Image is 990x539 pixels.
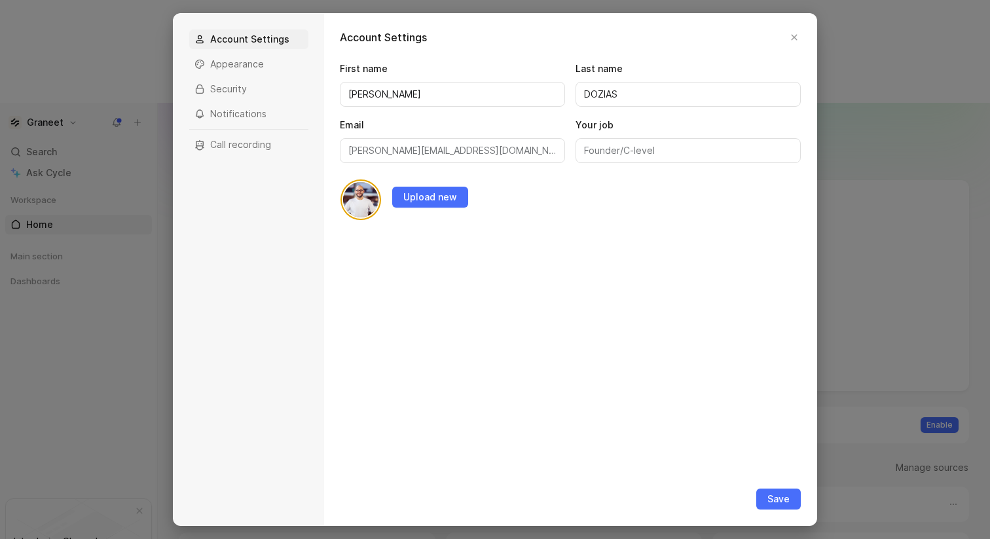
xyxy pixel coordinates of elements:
[189,29,308,49] div: Account Settings
[210,107,266,121] span: Notifications
[403,189,457,205] span: Upload new
[210,83,247,96] span: Security
[756,489,801,510] button: Save
[340,61,565,77] label: First name
[210,58,264,71] span: Appearance
[340,29,427,45] h1: Account Settings
[210,33,289,46] span: Account Settings
[342,181,380,219] img: avatar
[189,54,308,74] div: Appearance
[340,117,565,133] label: Email
[767,491,790,507] span: Save
[189,104,308,124] div: Notifications
[210,138,271,151] span: Call recording
[576,117,801,133] label: Your job
[189,135,308,155] div: Call recording
[576,61,801,77] label: Last name
[189,79,308,99] div: Security
[392,187,468,208] button: Upload new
